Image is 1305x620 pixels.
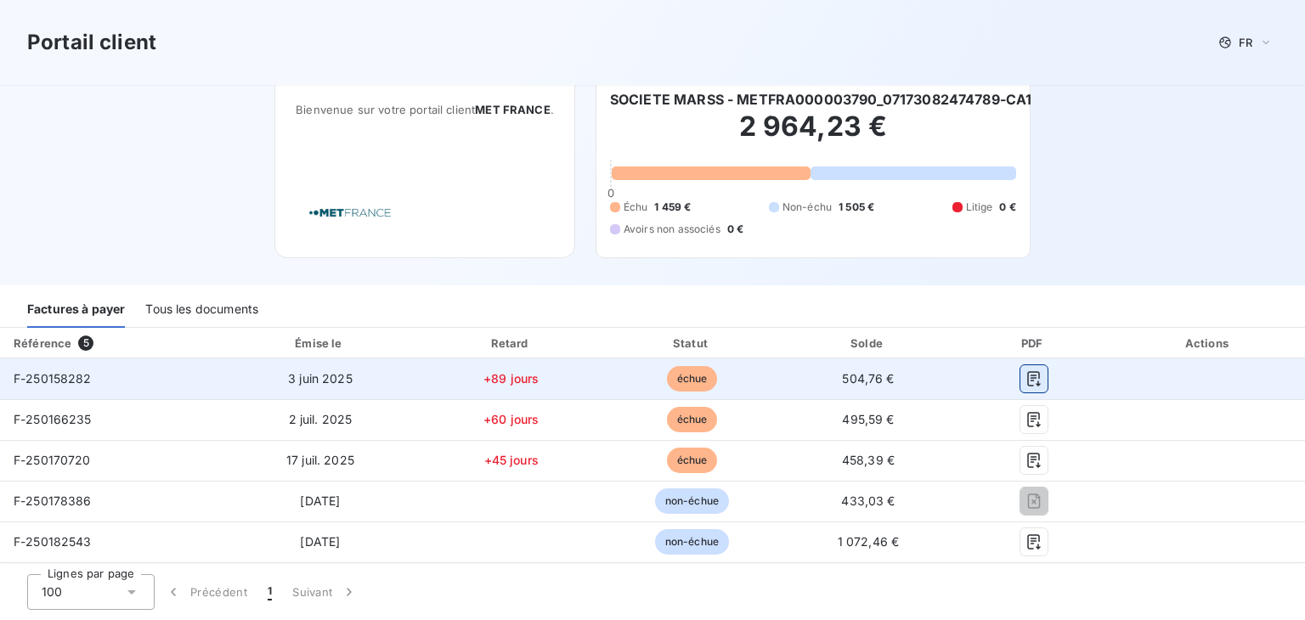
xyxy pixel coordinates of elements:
[667,448,718,473] span: échue
[286,453,354,467] span: 17 juil. 2025
[610,89,1032,110] h6: SOCIETE MARSS - METFRA000003790_07173082474789-CA1
[842,453,895,467] span: 458,39 €
[606,335,777,352] div: Statut
[78,335,93,351] span: 5
[296,103,554,116] span: Bienvenue sur votre portail client .
[14,493,92,508] span: F-250178386
[14,534,92,549] span: F-250182543
[654,200,691,215] span: 1 459 €
[842,371,894,386] span: 504,76 €
[27,292,125,328] div: Factures à payer
[1116,335,1302,352] div: Actions
[300,493,340,508] span: [DATE]
[958,335,1108,352] div: PDF
[655,529,729,555] span: non-échue
[610,110,1016,161] h2: 2 964,23 €
[624,200,648,215] span: Échu
[727,222,743,237] span: 0 €
[655,488,729,514] span: non-échue
[607,186,614,200] span: 0
[475,103,551,116] span: MET FRANCE
[14,336,71,350] div: Référence
[483,412,539,426] span: +60 jours
[838,534,900,549] span: 1 072,46 €
[300,534,340,549] span: [DATE]
[839,200,874,215] span: 1 505 €
[1239,36,1252,49] span: FR
[782,200,832,215] span: Non-échu
[667,366,718,392] span: échue
[27,27,156,58] h3: Portail client
[268,583,272,600] span: 1
[42,583,62,600] span: 100
[296,189,404,237] img: Company logo
[14,412,92,426] span: F-250166235
[842,412,894,426] span: 495,59 €
[966,200,993,215] span: Litige
[257,574,282,610] button: 1
[145,292,258,328] div: Tous les documents
[999,200,1015,215] span: 0 €
[224,335,416,352] div: Émise le
[785,335,952,352] div: Solde
[667,407,718,432] span: échue
[289,412,353,426] span: 2 juil. 2025
[14,371,92,386] span: F-250158282
[624,222,720,237] span: Avoirs non associés
[423,335,599,352] div: Retard
[483,371,539,386] span: +89 jours
[155,574,257,610] button: Précédent
[14,453,91,467] span: F-250170720
[288,371,353,386] span: 3 juin 2025
[282,574,368,610] button: Suivant
[841,493,895,508] span: 433,03 €
[484,453,539,467] span: +45 jours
